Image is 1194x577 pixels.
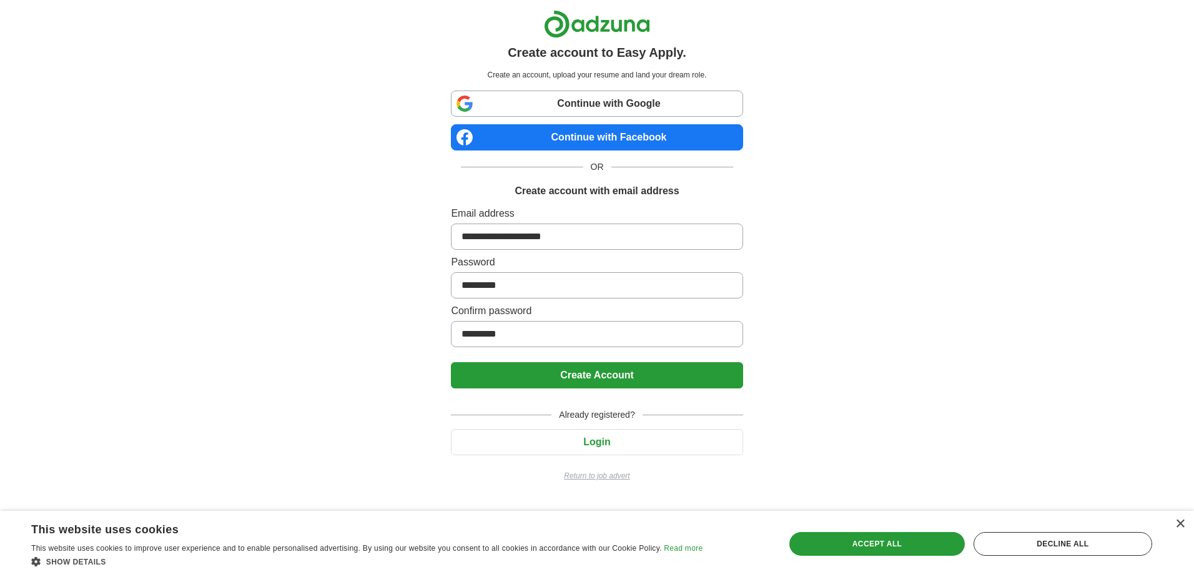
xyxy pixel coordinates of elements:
[551,408,642,422] span: Already registered?
[451,255,743,270] label: Password
[789,532,964,556] div: Accept all
[451,303,743,318] label: Confirm password
[1175,520,1185,529] div: Close
[451,429,743,455] button: Login
[508,43,686,62] h1: Create account to Easy Apply.
[453,69,740,81] p: Create an account, upload your resume and land your dream role.
[544,10,650,38] img: Adzuna logo
[974,532,1152,556] div: Decline all
[451,436,743,447] a: Login
[31,518,671,537] div: This website uses cookies
[46,558,106,566] span: Show details
[664,544,703,553] a: Read more, opens a new window
[31,555,703,568] div: Show details
[451,124,743,150] a: Continue with Facebook
[451,470,743,481] a: Return to job advert
[583,160,611,174] span: OR
[515,184,679,199] h1: Create account with email address
[451,206,743,221] label: Email address
[31,544,662,553] span: This website uses cookies to improve user experience and to enable personalised advertising. By u...
[451,91,743,117] a: Continue with Google
[451,362,743,388] button: Create Account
